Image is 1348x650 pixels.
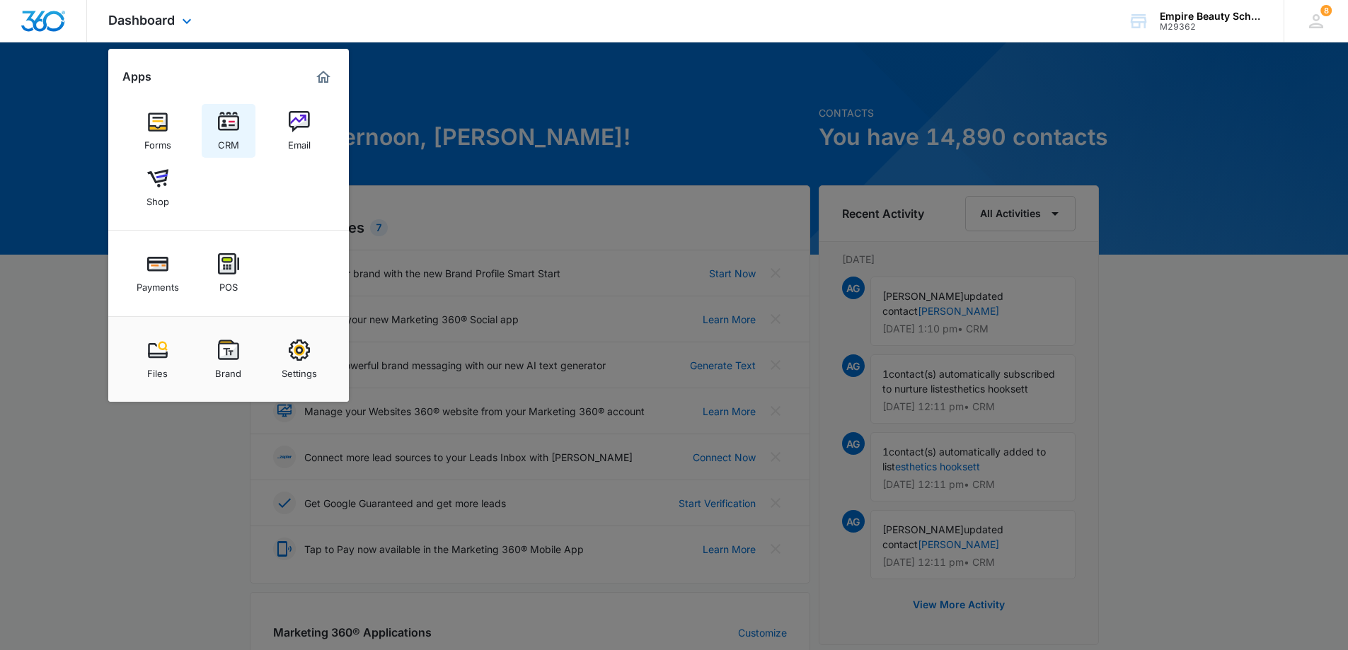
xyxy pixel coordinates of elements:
[131,332,185,386] a: Files
[282,361,317,379] div: Settings
[288,132,311,151] div: Email
[131,161,185,214] a: Shop
[1160,11,1263,22] div: account name
[218,132,239,151] div: CRM
[1160,22,1263,32] div: account id
[272,104,326,158] a: Email
[131,246,185,300] a: Payments
[108,13,175,28] span: Dashboard
[131,104,185,158] a: Forms
[147,361,168,379] div: Files
[215,361,241,379] div: Brand
[202,104,255,158] a: CRM
[202,332,255,386] a: Brand
[202,246,255,300] a: POS
[137,274,179,293] div: Payments
[312,66,335,88] a: Marketing 360® Dashboard
[272,332,326,386] a: Settings
[146,189,169,207] div: Shop
[1320,5,1332,16] div: notifications count
[122,70,151,83] h2: Apps
[144,132,171,151] div: Forms
[1320,5,1332,16] span: 8
[219,274,238,293] div: POS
